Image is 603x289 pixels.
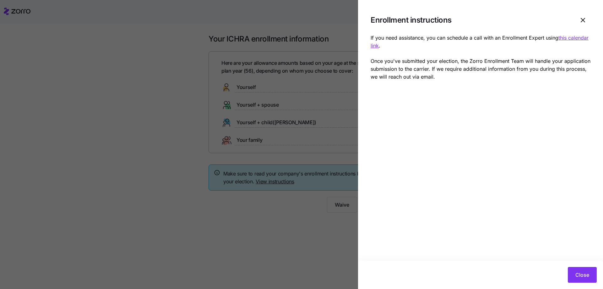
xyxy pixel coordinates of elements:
[371,15,570,25] h1: Enrollment instructions
[371,35,589,49] a: this calendar link
[568,267,597,283] button: Close
[575,271,589,279] span: Close
[371,34,590,81] p: If you need assistance, you can schedule a call with an Enrollment Expert using . Once you've sub...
